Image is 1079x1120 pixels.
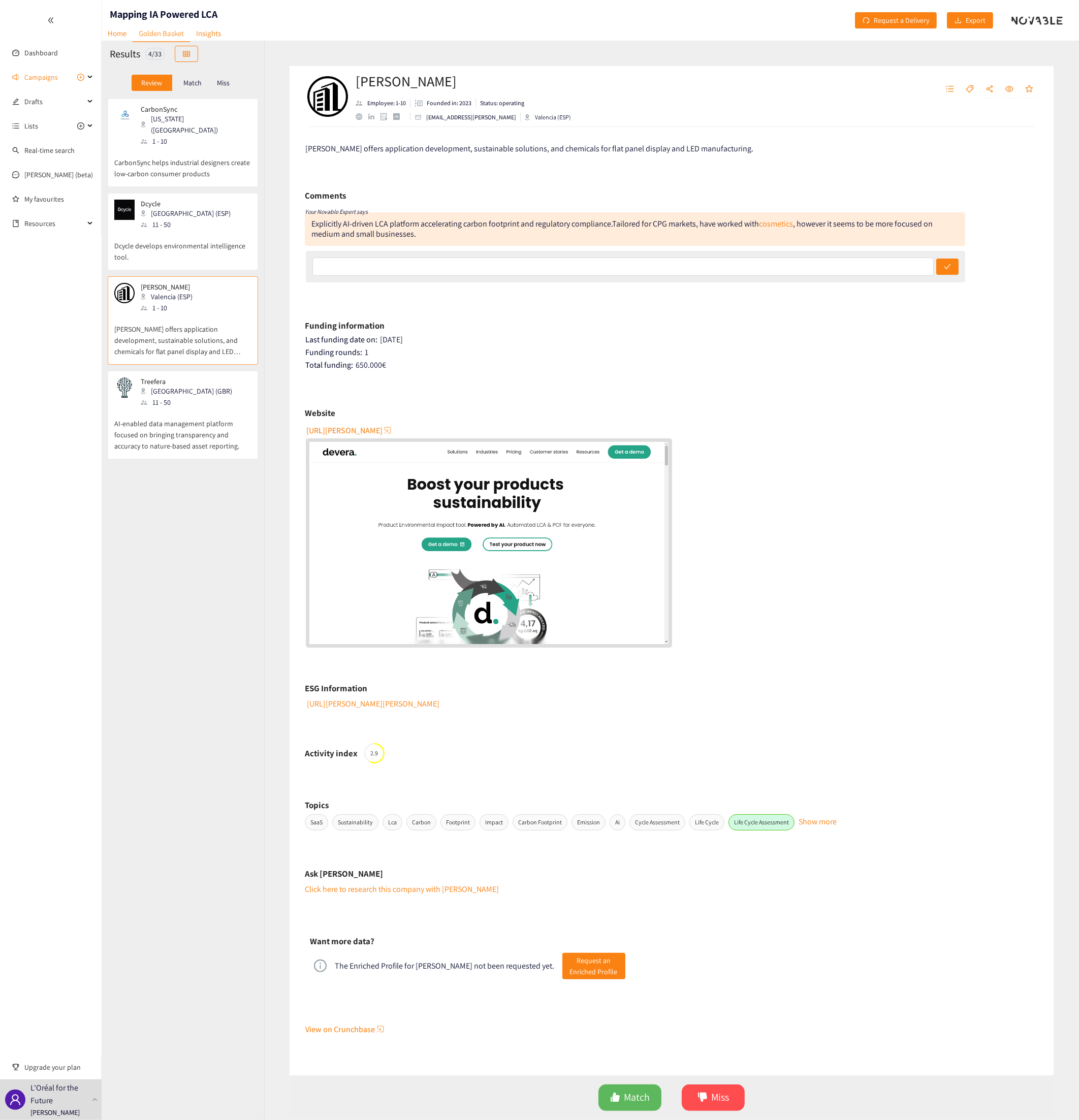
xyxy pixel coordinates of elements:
[141,397,238,408] div: 11 - 50
[941,81,959,98] button: unordered-list
[217,79,230,87] p: Miss
[12,220,19,227] span: book
[306,360,354,370] span: Total funding:
[712,1090,729,1105] span: Miss
[393,113,406,120] a: crunchbase
[141,79,162,87] p: Review
[305,884,499,894] a: Click here to research this company with [PERSON_NAME]
[406,814,436,830] span: Carbon
[306,1023,375,1036] span: View on Crunchbase
[24,146,75,155] a: Real-time search
[141,105,244,113] p: CarbonSync
[356,113,368,120] a: website
[110,7,217,21] h1: Mapping IA Powered LCA
[480,814,509,830] span: Impact
[426,113,516,122] p: [EMAIL_ADDRESS][PERSON_NAME]
[1025,85,1033,94] span: star
[175,46,198,62] button: table
[314,959,327,972] span: info-circle
[141,219,237,230] div: 11 - 50
[380,113,393,120] a: google maps
[12,74,19,81] span: sound
[306,347,1039,358] div: 1
[944,263,951,271] span: check
[30,1081,88,1107] p: L'Oréal for the Future
[367,99,406,108] p: Employee: 1-10
[306,422,393,438] button: [URL][PERSON_NAME]
[440,814,475,830] span: Footprint
[799,815,837,820] button: Show more
[476,99,524,108] li: Status
[332,814,378,830] span: Sustainability
[305,797,329,813] h6: Topics
[570,955,618,977] span: Request an Enriched Profile
[311,218,933,239] div: Explicitly AI-driven LCA platform accelerating carbon footprint and regulatory compliance.Tailore...
[30,1107,80,1118] p: [PERSON_NAME]
[114,230,251,263] p: Dcycle develops environmental intelligence tool.
[305,814,328,830] span: SaaS
[141,113,250,136] div: [US_STATE] ([GEOGRAPHIC_DATA])
[1005,85,1013,94] span: eye
[697,1092,708,1104] span: dislike
[145,48,165,60] div: 4 / 33
[114,200,135,220] img: Snapshot of the company's website
[12,1064,19,1071] span: trophy
[364,750,385,756] span: 2.9
[513,814,567,830] span: Carbon Footprint
[47,17,54,24] span: double-left
[863,17,870,25] span: redo
[141,377,232,386] p: Treefera
[1028,1071,1079,1120] div: Widget de chat
[114,313,251,357] p: [PERSON_NAME] offers application development, sustainable solutions, and chemicals for flat panel...
[24,1057,93,1077] span: Upgrade your plan
[961,81,979,98] button: tag
[305,208,368,215] i: Your Novable Expert says
[689,814,724,830] span: Life Cycle
[305,746,358,761] h6: Activity index
[305,866,383,881] h6: Ask [PERSON_NAME]
[141,291,199,302] div: Valencia (ESP)
[307,76,348,117] img: Company Logo
[955,17,962,25] span: download
[114,408,251,452] p: AI-enabled data management platform focused on bringing transparency and accuracy to nature-based...
[141,200,231,208] p: Dcycle
[356,99,410,108] li: Employees
[610,1092,620,1104] span: like
[141,386,238,397] div: [GEOGRAPHIC_DATA] (GBR)
[306,698,440,709] a: Link to ESG information with url: https://www.devera.ai/resources/devera-impact-report
[305,318,385,333] h6: Funding information
[310,934,374,949] h6: Want more data?
[24,213,84,234] span: Resources
[306,360,1039,370] div: 650.000 €
[966,15,986,26] span: Export
[114,377,135,398] img: Snapshot of the company's website
[306,1021,1039,1037] button: View on Crunchbase
[562,953,625,979] button: Request anEnriched Profile
[1020,81,1038,98] button: star
[77,74,84,81] span: plus-circle
[682,1084,745,1111] button: dislikeMiss
[305,405,335,421] h6: Website
[874,15,929,26] span: Request a Delivery
[1000,81,1019,98] button: eye
[24,48,58,57] a: Dashboard
[986,85,994,94] span: share-alt
[114,105,135,125] img: Snapshot of the company's website
[427,99,471,108] p: Founded in: 2023
[759,218,793,229] a: cosmetics
[24,67,58,87] span: Campaigns
[624,1090,650,1105] span: Match
[1028,1071,1079,1120] iframe: Chat Widget
[110,47,140,61] h2: Results
[728,814,795,830] span: Life Cycle Assessment
[305,188,346,203] h6: Comments
[936,259,959,275] button: check
[855,12,937,28] button: redoRequest a Delivery
[141,136,250,147] div: 1 - 10
[102,25,133,41] a: Home
[629,814,685,830] span: Cycle Assessment
[947,12,993,28] button: downloadExport
[24,91,84,112] span: Drafts
[946,85,954,94] span: unordered-list
[525,113,571,122] div: Valencia (ESP)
